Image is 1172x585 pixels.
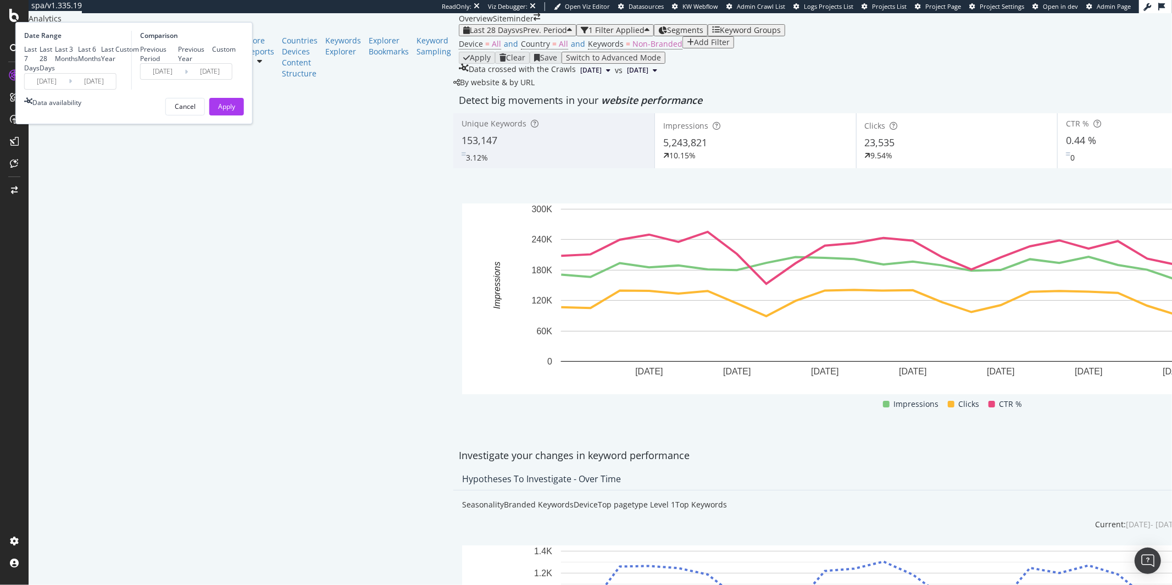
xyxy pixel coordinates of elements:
[453,77,535,88] div: legacy label
[654,24,708,36] button: Segments
[462,499,504,510] div: Seasonality
[24,45,40,73] div: Last 7 Days
[492,38,501,49] span: All
[40,45,55,73] div: Last 28 Days
[540,53,557,62] div: Save
[534,547,552,556] text: 1.4K
[1095,519,1126,530] div: Current:
[1086,2,1131,11] a: Admin Page
[282,68,318,79] a: Structure
[865,120,886,131] span: Clicks
[574,499,598,510] div: Device
[663,120,708,131] span: Impressions
[469,64,576,77] div: Data crossed with the Crawls
[626,38,630,49] span: =
[627,65,648,75] span: 2025 Jul. 6th
[915,2,961,11] a: Project Page
[872,2,907,10] span: Projects List
[723,367,751,376] text: [DATE]
[470,25,515,35] span: Last 28 Days
[532,205,553,214] text: 300K
[632,38,682,49] span: Non-Branded
[282,57,318,68] a: Content
[537,327,553,336] text: 60K
[1075,367,1102,376] text: [DATE]
[175,102,196,111] div: Cancel
[165,98,205,115] button: Cancel
[493,13,534,24] div: Siteminder
[532,235,553,244] text: 240K
[140,45,179,63] div: Previous Period
[515,25,567,35] span: vs Prev. Period
[29,13,459,24] div: Analytics
[532,266,553,275] text: 180K
[32,98,81,107] div: Data availability
[899,367,926,376] text: [DATE]
[462,118,526,129] span: Unique Keywords
[459,24,576,36] button: Last 28 DaysvsPrev. Period
[894,398,939,411] span: Impressions
[552,38,557,49] span: =
[566,53,661,62] div: Switch to Advanced Mode
[618,2,664,11] a: Datasources
[140,31,236,40] div: Comparison
[1070,152,1075,163] div: 0
[459,38,483,49] span: Device
[576,24,654,36] button: 1 Filter Applied
[554,2,610,11] a: Open Viz Editor
[78,45,101,63] div: Last 6 Months
[862,2,907,11] a: Projects List
[55,45,78,63] div: Last 3 Months
[470,53,491,62] div: Apply
[466,152,488,163] div: 3.12%
[615,65,623,76] span: vs
[682,36,734,48] button: Add Filter
[369,35,409,57] div: Explorer Bookmarks
[246,35,274,57] a: More Reports
[459,13,493,24] div: Overview
[506,53,525,62] div: Clear
[485,38,490,49] span: =
[534,569,552,578] text: 1.2K
[588,38,624,49] span: Keywords
[737,2,785,10] span: Admin Crawl List
[504,38,518,49] span: and
[530,52,562,64] button: Save
[663,136,707,149] span: 5,243,821
[72,74,116,89] input: End Date
[115,45,139,54] div: Custom
[178,45,212,63] div: Previous Year
[212,45,236,54] div: Custom
[793,2,853,11] a: Logs Projects List
[623,64,662,77] button: [DATE]
[1066,134,1096,147] span: 0.44 %
[708,24,785,36] button: Keyword Groups
[460,77,535,87] span: By website & by URL
[141,64,185,79] input: Start Date
[495,52,530,64] button: Clear
[598,499,675,510] div: Top pagetype Level 1
[325,35,361,57] div: Keywords Explorer
[980,2,1024,10] span: Project Settings
[101,45,115,63] div: Last Year
[925,2,961,10] span: Project Page
[580,65,602,75] span: 2025 Aug. 3rd
[1043,2,1078,10] span: Open in dev
[804,2,853,10] span: Logs Projects List
[1097,2,1131,10] span: Admin Page
[24,31,129,40] div: Date Range
[534,13,540,21] div: arrow-right-arrow-left
[462,134,497,147] span: 153,147
[667,25,703,35] span: Segments
[576,64,615,77] button: [DATE]
[682,2,718,10] span: KW Webflow
[865,136,895,149] span: 23,535
[282,46,318,57] a: Devices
